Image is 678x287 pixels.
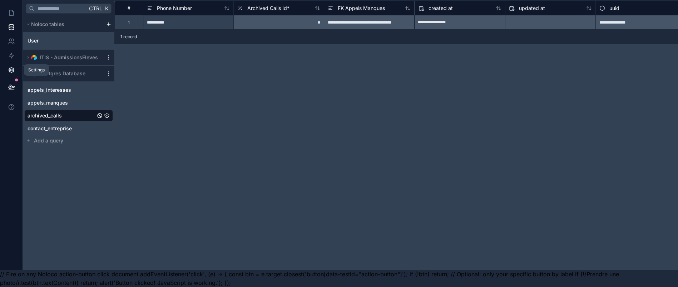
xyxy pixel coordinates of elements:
a: contact_entreprise [28,125,95,132]
span: updated at [519,5,545,12]
span: K [104,6,109,11]
span: Archived Calls Id * [247,5,289,12]
a: appels_manques [28,99,95,106]
span: User [28,37,39,44]
span: appels_interesses [28,86,71,94]
span: appels_manques [28,99,68,106]
button: Add a query [24,136,113,146]
img: Airtable Logo [31,55,37,60]
div: appels_manques [24,97,113,109]
span: uuid [609,5,619,12]
button: Airtable LogoITIS - AdmissionsEleves [24,52,103,62]
span: Add a query [34,137,63,144]
span: FK Appels Manques [338,5,385,12]
span: Ctrl [88,4,103,13]
div: 1 [128,20,130,25]
button: Noloco tables [24,19,103,29]
span: ITIS - AdmissionsEleves [40,54,98,61]
div: appels_interesses [24,84,113,96]
span: Noloco tables [31,21,64,28]
div: contact_entreprise [24,123,113,134]
button: Postgres logoPostgres Database [24,69,103,79]
span: 1 record [120,34,137,40]
span: created at [429,5,453,12]
span: archived_calls [28,112,62,119]
span: contact_entreprise [28,125,72,132]
div: Settings [28,67,45,73]
div: User [24,35,113,46]
a: archived_calls [28,112,95,119]
a: User [28,37,88,44]
span: Phone Number [157,5,192,12]
div: archived_calls [24,110,113,121]
div: # [120,5,138,11]
a: appels_interesses [28,86,95,94]
span: Postgres Database [40,70,85,77]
